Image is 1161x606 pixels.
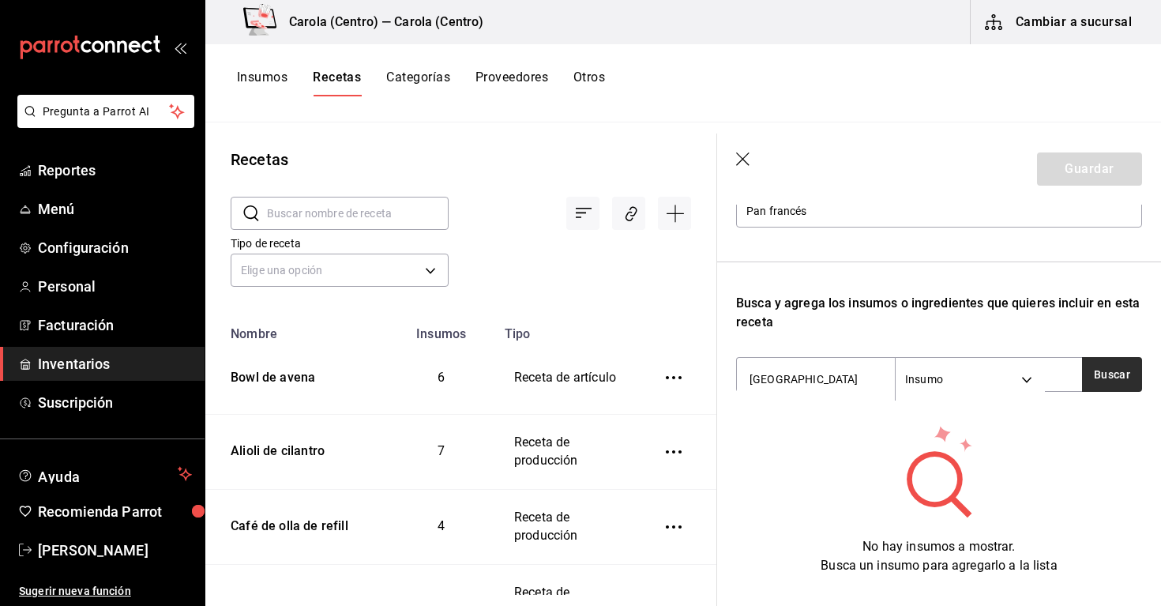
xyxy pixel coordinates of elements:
div: Agregar receta [658,197,691,230]
a: Pregunta a Parrot AI [11,115,194,131]
td: Receta de producción [495,415,637,490]
button: Recetas [313,70,361,96]
span: Inventarios [38,353,192,375]
button: Buscar [1082,357,1142,392]
div: Asociar recetas [612,197,645,230]
div: Bowl de avena [224,363,315,387]
span: Menú [38,198,192,220]
td: Receta de artículo [495,341,637,415]
div: Recetas [231,148,288,171]
span: 4 [438,518,445,533]
input: Buscar nombre de receta [267,198,449,229]
span: Facturación [38,314,192,336]
span: Suscripción [38,392,192,413]
span: Recomienda Parrot [38,501,192,522]
td: Receta de producción [495,489,637,564]
div: Busca y agrega los insumos o ingredientes que quieres incluir en esta receta [736,294,1142,332]
div: Café de olla de refill [224,511,348,536]
div: Elige una opción [231,254,449,287]
button: Otros [573,70,605,96]
span: Sugerir nueva función [19,583,192,600]
span: Reportes [38,160,192,181]
span: 6 [438,370,445,385]
label: Tipo de receta [231,238,449,249]
span: Personal [38,276,192,297]
span: No hay insumos a mostrar. Busca un insumo para agregarlo a la lista [821,539,1057,573]
h3: Carola (Centro) — Carola (Centro) [276,13,483,32]
span: 7 [438,443,445,458]
input: Buscar insumo [737,363,895,396]
button: Categorías [386,70,450,96]
th: Insumos [387,317,495,341]
span: [PERSON_NAME] [38,540,192,561]
div: navigation tabs [237,70,605,96]
div: Alioli de cilantro [224,436,325,461]
th: Tipo [495,317,637,341]
button: Insumos [237,70,287,96]
span: Pregunta a Parrot AI [43,104,170,120]
th: Nombre [205,317,387,341]
button: open_drawer_menu [174,41,186,54]
button: Proveedores [475,70,548,96]
button: Pregunta a Parrot AI [17,95,194,128]
div: Ordenar por [566,197,599,230]
div: Insumo [896,358,1045,401]
span: Ayuda [38,465,171,484]
span: Configuración [38,237,192,258]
